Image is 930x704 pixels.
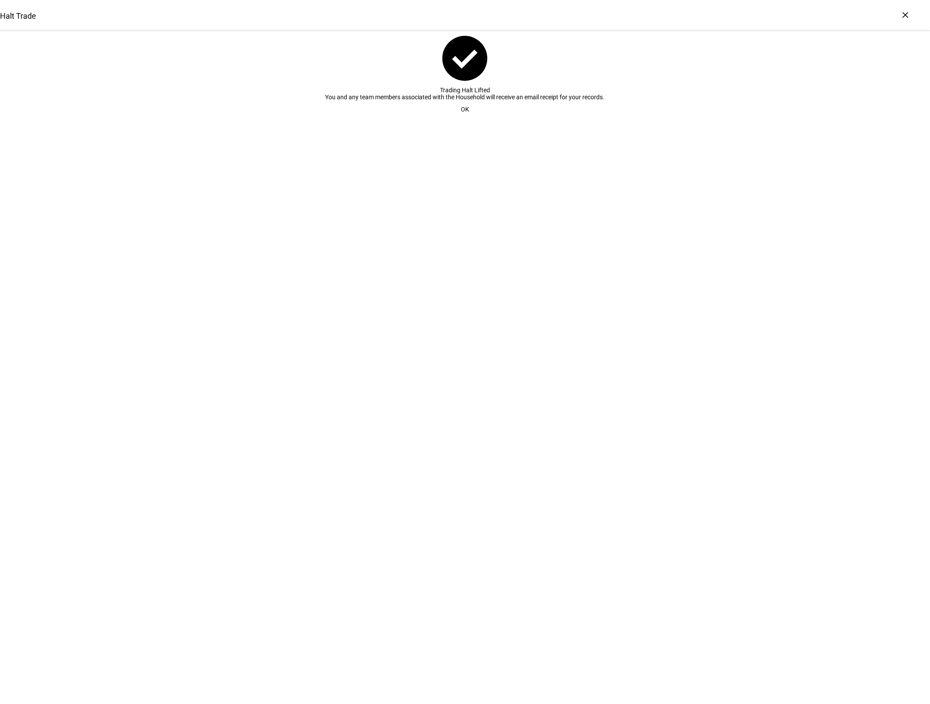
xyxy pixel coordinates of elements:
[899,8,913,22] div: ×
[326,94,605,101] div: You and any team members associated with the Household will receive an email receipt for your rec...
[438,31,492,85] mat-icon: check_circle
[461,101,469,118] span: OK
[450,101,480,118] button: OK
[326,87,605,94] div: Trading Halt Lifted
